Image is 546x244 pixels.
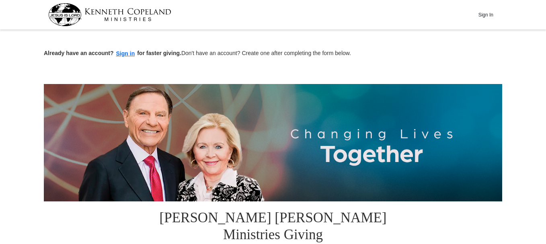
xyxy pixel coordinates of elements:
button: Sign in [114,49,138,58]
strong: Already have an account? for faster giving. [44,50,181,56]
button: Sign In [474,8,498,21]
p: Don't have an account? Create one after completing the form below. [44,49,502,58]
img: kcm-header-logo.svg [48,3,171,26]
